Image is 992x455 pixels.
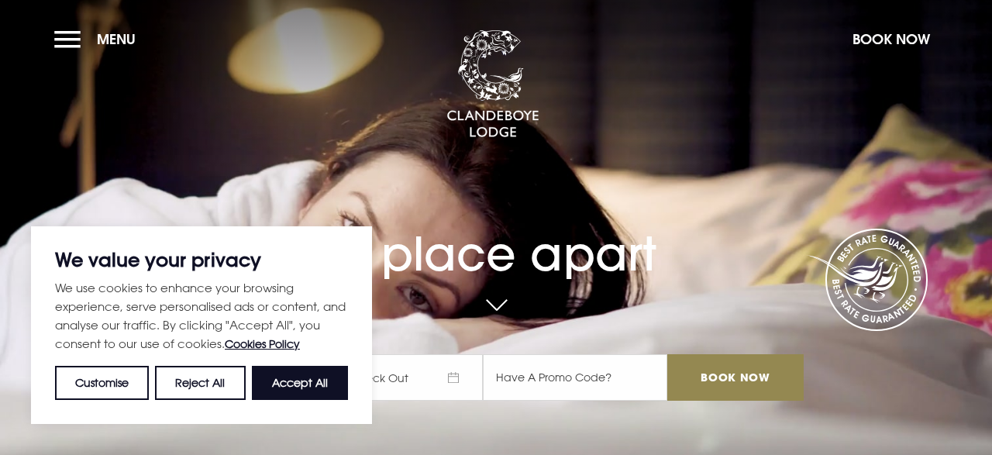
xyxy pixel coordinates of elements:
[55,366,149,400] button: Customise
[55,278,348,353] p: We use cookies to enhance your browsing experience, serve personalised ads or content, and analys...
[446,30,539,139] img: Clandeboye Lodge
[97,30,136,48] span: Menu
[155,366,245,400] button: Reject All
[252,366,348,400] button: Accept All
[31,226,372,424] div: We value your privacy
[667,354,804,401] input: Book Now
[483,354,667,401] input: Have A Promo Code?
[845,22,938,56] button: Book Now
[225,337,300,350] a: Cookies Policy
[336,354,483,401] span: Check Out
[54,22,143,56] button: Menu
[188,198,804,281] h1: A place apart
[55,250,348,269] p: We value your privacy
